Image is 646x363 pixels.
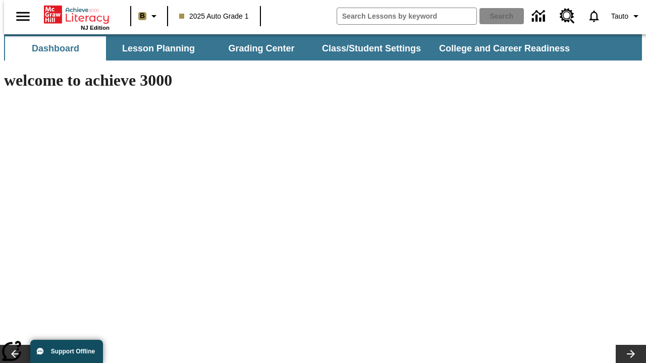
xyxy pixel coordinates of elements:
button: Profile/Settings [607,7,646,25]
div: SubNavbar [4,34,642,60]
button: Open side menu [8,2,38,31]
button: Grading Center [211,36,312,60]
span: NJ Edition [81,25,110,31]
a: Resource Center, Will open in new tab [554,3,581,30]
button: Support Offline [30,340,103,363]
button: Boost Class color is light brown. Change class color [134,7,164,25]
div: SubNavbar [4,36,579,60]
div: Home [44,4,110,31]
a: Data Center [526,3,554,30]
button: Lesson Planning [108,36,209,60]
input: search field [337,8,476,24]
button: Class/Student Settings [314,36,429,60]
a: Home [44,5,110,25]
button: College and Career Readiness [431,36,578,60]
span: Support Offline [51,348,95,355]
span: B [140,10,145,22]
span: 2025 Auto Grade 1 [179,11,249,22]
h1: welcome to achieve 3000 [4,71,440,90]
a: Notifications [581,3,607,29]
span: Tauto [611,11,628,22]
button: Dashboard [5,36,106,60]
button: Lesson carousel, Next [616,345,646,363]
